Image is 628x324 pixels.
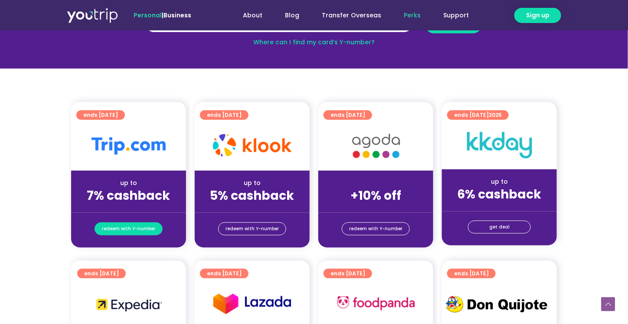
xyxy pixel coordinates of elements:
a: ends [DATE]2025 [447,110,509,120]
a: Support [432,7,480,23]
a: ends [DATE] [200,110,249,120]
a: redeem with Y-number [95,222,163,235]
span: redeem with Y-number [349,223,402,235]
span: ends [DATE] [330,269,365,278]
div: (for stays only) [325,204,426,213]
a: get deal [468,221,531,234]
div: (for stays only) [449,202,550,212]
span: | [134,11,191,20]
strong: 7% cashback [87,187,170,204]
a: ends [DATE] [324,110,372,120]
a: Business [164,11,191,20]
a: Blog [274,7,311,23]
a: Transfer Overseas [311,7,392,23]
a: ends [DATE] [76,110,125,120]
a: redeem with Y-number [342,222,410,235]
span: ends [DATE] [454,110,502,120]
span: up to [368,179,384,187]
strong: +10% off [350,187,401,204]
strong: 6% cashback [458,186,542,203]
a: ends [DATE] [447,269,496,278]
a: Where can I find my card’s Y-number? [253,38,375,46]
span: ends [DATE] [83,110,118,120]
span: Sign up [526,11,549,20]
a: redeem with Y-number [218,222,286,235]
div: up to [449,177,550,186]
span: get deal [489,221,510,233]
div: (for stays only) [202,204,303,213]
a: ends [DATE] [200,269,249,278]
nav: Menu [215,7,480,23]
span: Personal [134,11,162,20]
span: 2025 [489,111,502,119]
strong: 5% cashback [210,187,294,204]
div: up to [202,179,303,188]
div: (for stays only) [78,204,179,213]
span: ends [DATE] [454,269,489,278]
span: ends [DATE] [207,269,242,278]
a: Perks [392,7,432,23]
a: ends [DATE] [324,269,372,278]
span: redeem with Y-number [102,223,155,235]
a: Sign up [514,8,561,23]
div: up to [78,179,179,188]
span: redeem with Y-number [226,223,279,235]
a: ends [DATE] [77,269,126,278]
span: ends [DATE] [84,269,119,278]
a: About [232,7,274,23]
span: ends [DATE] [207,110,242,120]
span: ends [DATE] [330,110,365,120]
